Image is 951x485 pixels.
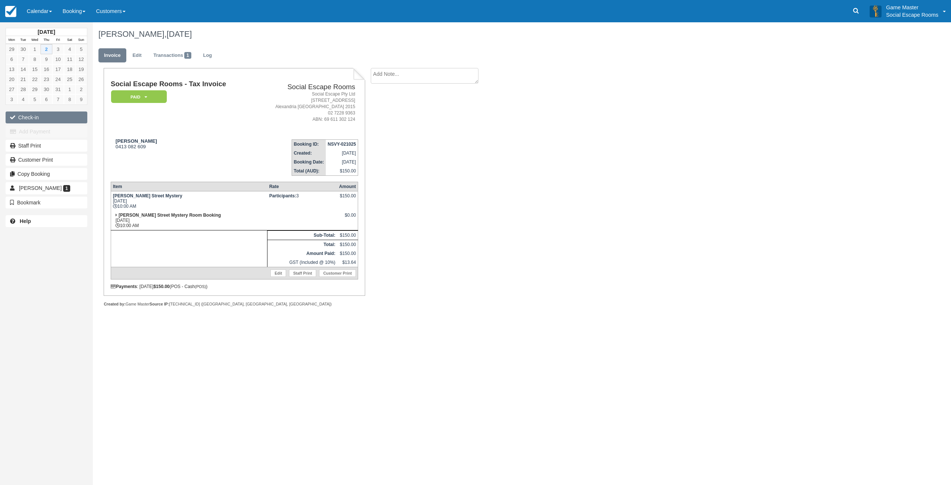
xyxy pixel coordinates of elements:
th: Sat [64,36,75,44]
a: 3 [52,44,64,54]
a: 5 [75,44,87,54]
td: [DATE] [326,158,358,166]
p: Game Master [886,4,938,11]
a: 4 [17,94,29,104]
th: Item [111,182,267,191]
a: 24 [52,74,64,84]
a: Paid [111,90,164,104]
td: $150.00 [337,230,358,240]
a: 18 [64,64,75,74]
a: 16 [40,64,52,74]
a: 7 [17,54,29,64]
a: 17 [52,64,64,74]
strong: NSVY-021025 [328,142,356,147]
strong: Created by: [104,302,126,306]
h1: [PERSON_NAME], [98,30,801,39]
th: Booking ID: [292,139,326,149]
td: GST (Included @ 10%) [267,258,337,267]
th: Created: [292,149,326,158]
strong: $150.00 [153,284,169,289]
a: 1 [64,84,75,94]
td: [DATE] 10:00 AM [111,211,267,230]
a: 15 [29,64,40,74]
img: A3 [870,5,882,17]
button: Bookmark [6,197,87,208]
a: 2 [40,44,52,54]
a: 5 [29,94,40,104]
td: $150.00 [337,249,358,258]
small: (POS) [195,284,206,289]
a: 30 [40,84,52,94]
a: Customer Print [319,269,356,277]
th: Amount Paid: [267,249,337,258]
th: Total: [267,240,337,249]
a: 6 [6,54,17,64]
a: 11 [64,54,75,64]
b: Help [20,218,31,224]
a: 13 [6,64,17,74]
td: 3 [267,191,337,211]
a: 4 [64,44,75,54]
button: Check-in [6,111,87,123]
a: 2 [75,84,87,94]
a: 22 [29,74,40,84]
a: 19 [75,64,87,74]
th: Rate [267,182,337,191]
button: Copy Booking [6,168,87,180]
strong: [PERSON_NAME] Street Mystery [113,193,182,198]
h1: Social Escape Rooms - Tax Invoice [111,80,253,88]
div: 0413 082 609 [111,138,253,149]
th: Tue [17,36,29,44]
span: 1 [184,52,191,59]
a: 29 [29,84,40,94]
a: 29 [6,44,17,54]
a: 28 [17,84,29,94]
a: 27 [6,84,17,94]
strong: [PERSON_NAME] [116,138,157,144]
a: 10 [52,54,64,64]
h2: Social Escape Rooms [256,83,355,91]
div: Game Master [TECHNICAL_ID] ([GEOGRAPHIC_DATA], [GEOGRAPHIC_DATA], [GEOGRAPHIC_DATA]) [104,301,365,307]
a: Customer Print [6,154,87,166]
th: Sun [75,36,87,44]
a: 7 [52,94,64,104]
button: Add Payment [6,126,87,138]
p: Social Escape Rooms [886,11,938,19]
a: 14 [17,64,29,74]
strong: [PERSON_NAME] Street Mystery Room Booking [119,213,221,218]
span: [PERSON_NAME] [19,185,62,191]
a: 6 [40,94,52,104]
th: Wed [29,36,40,44]
td: $150.00 [326,166,358,176]
div: $0.00 [339,213,356,224]
a: 8 [29,54,40,64]
span: 1 [63,185,70,192]
a: 23 [40,74,52,84]
div: $150.00 [339,193,356,204]
td: $13.64 [337,258,358,267]
td: [DATE] 10:00 AM [111,191,267,211]
a: Log [198,48,218,63]
a: 26 [75,74,87,84]
strong: [DATE] [38,29,55,35]
span: [DATE] [166,29,192,39]
a: 30 [17,44,29,54]
th: Thu [40,36,52,44]
th: Sub-Total: [267,230,337,240]
th: Amount [337,182,358,191]
a: 20 [6,74,17,84]
a: Edit [127,48,147,63]
a: 3 [6,94,17,104]
a: Help [6,215,87,227]
a: Edit [270,269,286,277]
address: Social Escape Pty Ltd [STREET_ADDRESS] Alexandria [GEOGRAPHIC_DATA] 2015 02 7228 9363 ABN: 69 611... [256,91,355,123]
a: 9 [75,94,87,104]
strong: Source IP: [150,302,169,306]
a: Staff Print [6,140,87,152]
a: 25 [64,74,75,84]
td: $150.00 [337,240,358,249]
td: [DATE] [326,149,358,158]
div: : [DATE] (POS - Cash ) [111,284,358,289]
a: Staff Print [289,269,316,277]
strong: Participants [269,193,296,198]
